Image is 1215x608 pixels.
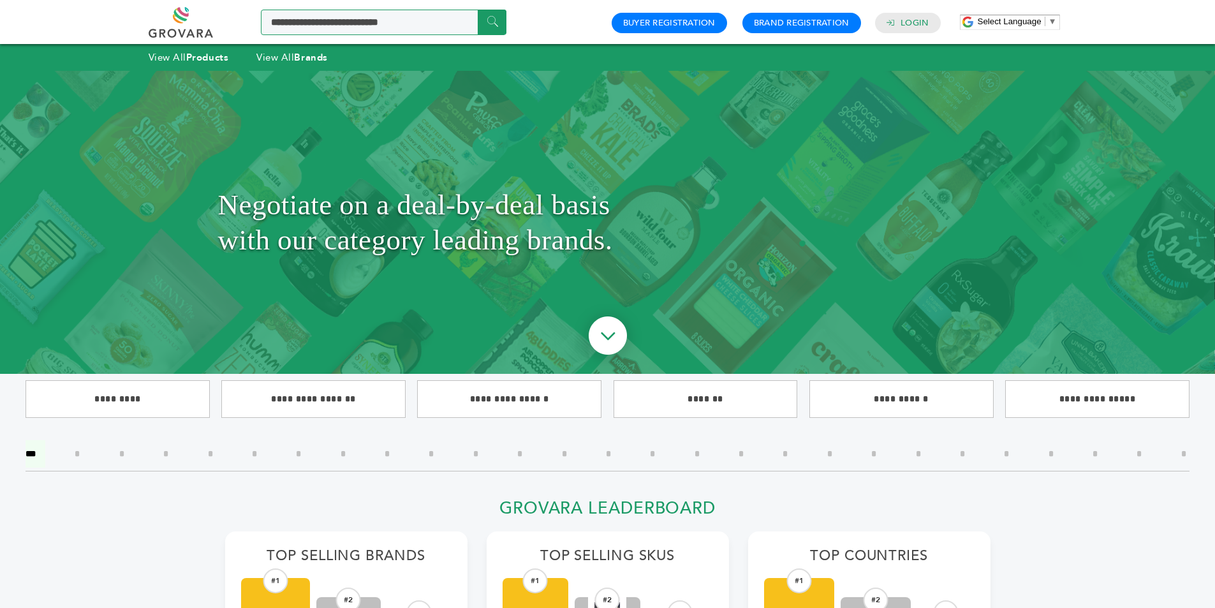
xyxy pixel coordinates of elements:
[754,17,850,29] a: Brand Registration
[256,51,328,64] a: View AllBrands
[241,547,452,572] h2: Top Selling Brands
[1049,17,1057,26] span: ▼
[901,17,929,29] a: Login
[978,17,1042,26] span: Select Language
[218,103,998,342] h1: Negotiate on a deal-by-deal basis with our category leading brands.
[294,51,327,64] strong: Brands
[764,547,975,572] h2: Top Countries
[263,568,288,593] div: #1
[149,51,229,64] a: View AllProducts
[574,304,642,371] img: ourBrandsHeroArrow.png
[503,547,713,572] h2: Top Selling SKUs
[225,498,990,526] h2: Grovara Leaderboard
[523,568,548,593] div: #1
[623,17,716,29] a: Buyer Registration
[978,17,1057,26] a: Select Language​
[1045,17,1045,26] span: ​
[786,568,811,593] div: #1
[186,51,228,64] strong: Products
[261,10,506,35] input: Search a product or brand...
